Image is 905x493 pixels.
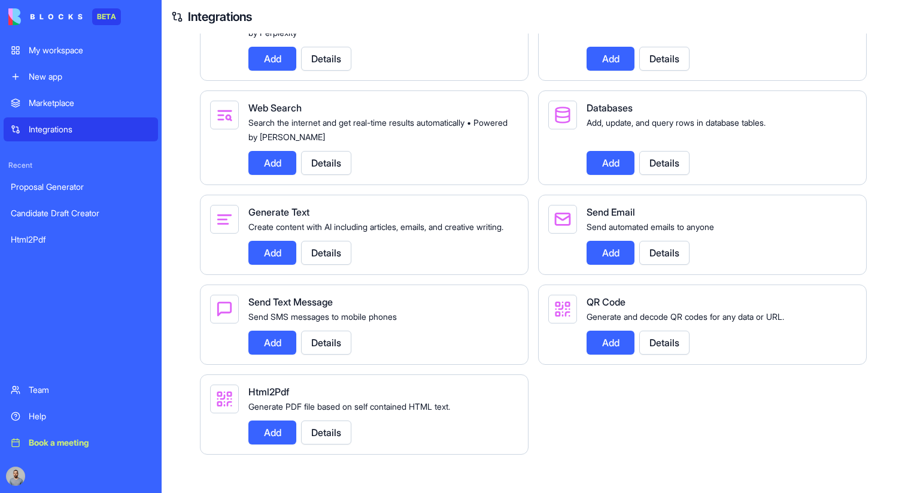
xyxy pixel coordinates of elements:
[587,206,635,218] span: Send Email
[587,311,784,322] span: Generate and decode QR codes for any data or URL.
[587,222,714,232] span: Send automated emails to anyone
[587,102,633,114] span: Databases
[248,102,302,114] span: Web Search
[639,331,690,355] button: Details
[248,222,503,232] span: Create content with AI including articles, emails, and creative writing.
[587,331,634,355] button: Add
[4,404,158,428] a: Help
[8,8,83,25] img: logo
[29,44,151,56] div: My workspace
[11,181,151,193] div: Proposal Generator
[4,117,158,141] a: Integrations
[6,467,25,486] img: image_123650291_bsq8ao.jpg
[587,47,634,71] button: Add
[587,241,634,265] button: Add
[4,91,158,115] a: Marketplace
[248,421,296,444] button: Add
[29,97,151,109] div: Marketplace
[4,431,158,455] a: Book a meeting
[587,296,625,308] span: QR Code
[4,175,158,199] a: Proposal Generator
[92,8,121,25] div: BETA
[8,8,121,25] a: BETA
[248,331,296,355] button: Add
[301,241,351,265] button: Details
[188,8,252,25] a: Integrations
[29,123,151,135] div: Integrations
[248,311,397,322] span: Send SMS messages to mobile phones
[4,201,158,225] a: Candidate Draft Creator
[4,65,158,89] a: New app
[248,241,296,265] button: Add
[4,378,158,402] a: Team
[29,71,151,83] div: New app
[639,241,690,265] button: Details
[4,38,158,62] a: My workspace
[248,401,450,412] span: Generate PDF file based on self contained HTML text.
[248,296,333,308] span: Send Text Message
[301,331,351,355] button: Details
[639,151,690,175] button: Details
[248,117,508,142] span: Search the internet and get real-time results automatically • Powered by [PERSON_NAME]
[248,386,289,398] span: Html2Pdf
[248,151,296,175] button: Add
[248,47,296,71] button: Add
[29,410,151,422] div: Help
[248,206,309,218] span: Generate Text
[301,47,351,71] button: Details
[11,207,151,219] div: Candidate Draft Creator
[587,151,634,175] button: Add
[587,117,766,128] span: Add, update, and query rows in database tables.
[639,47,690,71] button: Details
[301,151,351,175] button: Details
[29,384,151,396] div: Team
[29,437,151,449] div: Book a meeting
[4,228,158,252] a: Html2Pdf
[4,161,158,170] span: Recent
[11,234,151,246] div: Html2Pdf
[301,421,351,444] button: Details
